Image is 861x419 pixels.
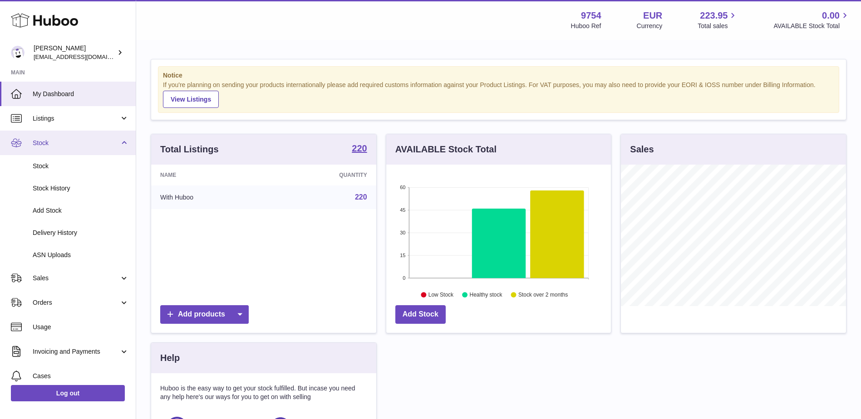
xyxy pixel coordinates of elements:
[33,114,119,123] span: Listings
[698,10,738,30] a: 223.95 Total sales
[163,81,834,108] div: If you're planning on sending your products internationally please add required customs informati...
[270,165,376,185] th: Quantity
[698,22,738,30] span: Total sales
[822,10,840,22] span: 0.00
[400,230,405,235] text: 30
[395,305,446,324] a: Add Stock
[630,143,654,156] h3: Sales
[33,372,129,380] span: Cases
[571,22,601,30] div: Huboo Ref
[773,22,850,30] span: AVAILABLE Stock Total
[33,162,129,171] span: Stock
[581,10,601,22] strong: 9754
[643,10,662,22] strong: EUR
[160,143,219,156] h3: Total Listings
[33,251,129,259] span: ASN Uploads
[33,229,129,237] span: Delivery History
[33,139,119,147] span: Stock
[33,323,129,331] span: Usage
[33,274,119,283] span: Sales
[518,292,568,298] text: Stock over 2 months
[700,10,728,22] span: 223.95
[400,185,405,190] text: 60
[395,143,497,156] h3: AVAILABLE Stock Total
[151,165,270,185] th: Name
[34,44,115,61] div: [PERSON_NAME]
[33,206,129,215] span: Add Stock
[160,384,367,401] p: Huboo is the easy way to get your stock fulfilled. But incase you need any help here's our ways f...
[355,193,367,201] a: 220
[33,347,119,356] span: Invoicing and Payments
[33,90,129,98] span: My Dashboard
[403,275,405,281] text: 0
[160,305,249,324] a: Add products
[33,298,119,307] span: Orders
[352,144,367,153] strong: 220
[33,184,129,193] span: Stock History
[428,292,454,298] text: Low Stock
[163,71,834,80] strong: Notice
[151,185,270,209] td: With Huboo
[11,46,25,59] img: internalAdmin-9754@internal.huboo.com
[469,292,502,298] text: Healthy stock
[773,10,850,30] a: 0.00 AVAILABLE Stock Total
[637,22,663,30] div: Currency
[400,207,405,213] text: 45
[11,385,125,401] a: Log out
[400,253,405,258] text: 15
[352,144,367,155] a: 220
[160,352,180,364] h3: Help
[163,91,219,108] a: View Listings
[34,53,133,60] span: [EMAIL_ADDRESS][DOMAIN_NAME]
